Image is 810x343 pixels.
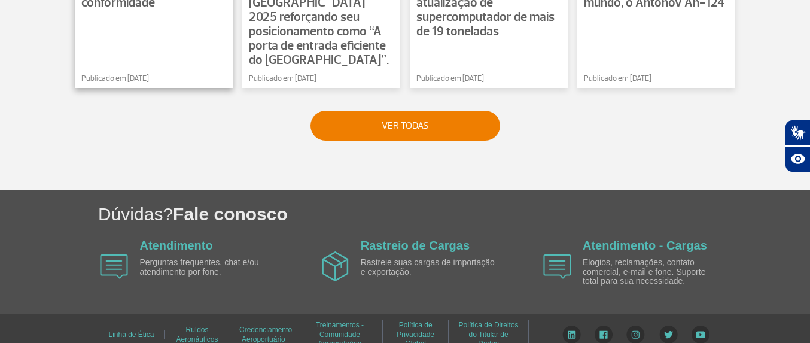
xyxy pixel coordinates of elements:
[543,254,571,279] img: airplane icon
[416,73,484,85] span: Publicado em [DATE]
[310,111,500,141] button: VER TODAS
[98,202,810,226] h1: Dúvidas?
[785,146,810,172] button: Abrir recursos assistivos.
[108,326,154,343] a: Linha de Ética
[322,251,349,281] img: airplane icon
[140,239,213,252] a: Atendimento
[361,239,470,252] a: Rastreio de Cargas
[785,120,810,172] div: Plugin de acessibilidade da Hand Talk.
[584,73,651,85] span: Publicado em [DATE]
[583,258,720,286] p: Elogios, reclamações, contato comercial, e-mail e fone. Suporte total para sua necessidade.
[173,204,288,224] span: Fale conosco
[785,120,810,146] button: Abrir tradutor de língua de sinais.
[140,258,278,277] p: Perguntas frequentes, chat e/ou atendimento por fone.
[249,73,316,85] span: Publicado em [DATE]
[100,254,128,279] img: airplane icon
[81,73,149,85] span: Publicado em [DATE]
[361,258,498,277] p: Rastreie suas cargas de importação e exportação.
[583,239,707,252] a: Atendimento - Cargas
